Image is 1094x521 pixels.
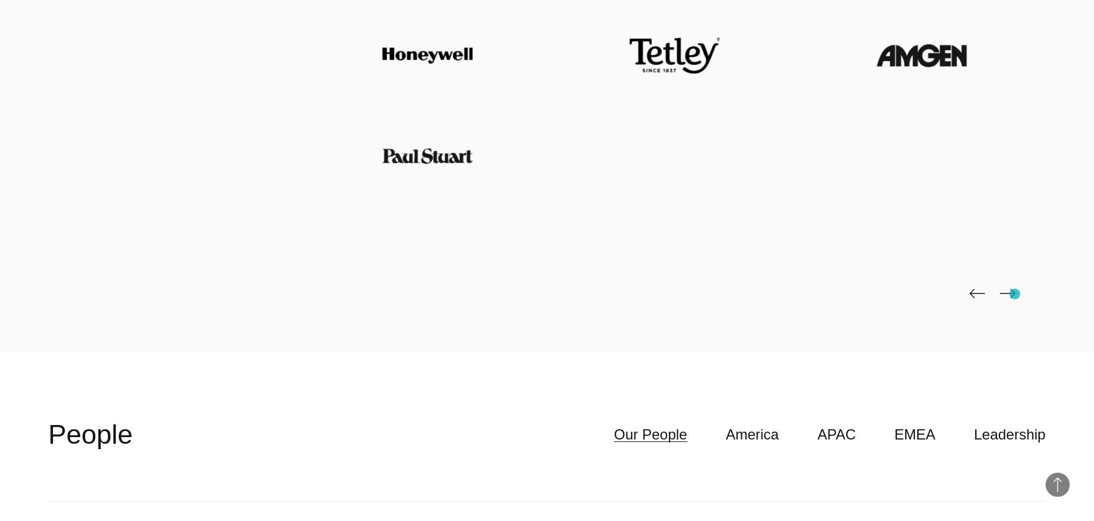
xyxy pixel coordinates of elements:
[1046,473,1070,497] button: Back to Top
[1000,289,1016,298] img: page-next-black.png
[726,423,779,446] a: America
[48,417,133,453] h2: People
[894,423,935,446] a: EMEA
[614,423,687,446] a: Our People
[630,30,720,82] img: Tetley
[382,130,473,182] img: Paul Stuart
[877,30,967,82] img: Amgen
[970,289,985,298] img: page-back-black.png
[818,423,856,446] a: APAC
[974,423,1046,446] a: Leadership
[382,30,473,82] img: Honeywell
